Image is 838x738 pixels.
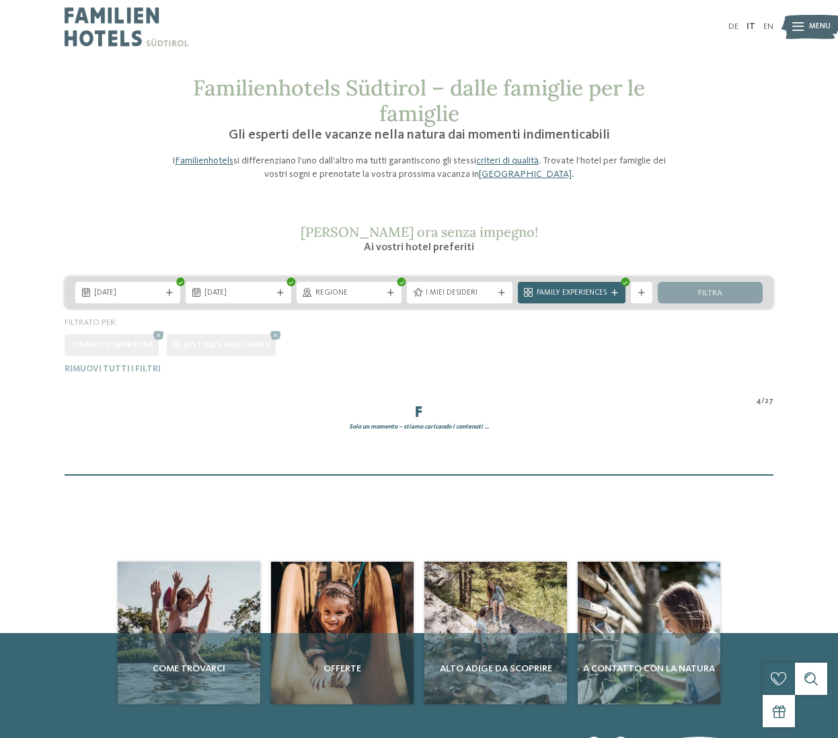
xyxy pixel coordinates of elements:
img: Cercate un hotel per famiglie? Qui troverete solo i migliori! [271,562,414,704]
span: / [761,396,765,407]
span: I miei desideri [426,288,493,299]
img: Cercate un hotel per famiglie? Qui troverete solo i migliori! [424,562,567,704]
span: A contatto con la natura [583,662,715,675]
span: Family Experiences [537,288,607,299]
span: Familienhotels Südtirol – dalle famiglie per le famiglie [193,74,645,127]
span: 4 [756,396,761,407]
a: EN [763,22,773,31]
span: [DATE] [204,288,272,299]
span: Ai vostri hotel preferiti [364,242,474,253]
img: Cercate un hotel per famiglie? Qui troverete solo i migliori! [118,562,260,704]
img: Cercate un hotel per famiglie? Qui troverete solo i migliori! [578,562,720,704]
p: I si differenziano l’uno dall’altro ma tutti garantiscono gli stessi . Trovate l’hotel per famigl... [163,154,675,181]
a: Familienhotels [175,156,233,165]
a: [GEOGRAPHIC_DATA] [479,170,572,179]
a: Cercate un hotel per famiglie? Qui troverete solo i migliori! Offerte [271,562,414,704]
a: Cercate un hotel per famiglie? Qui troverete solo i migliori! A contatto con la natura [578,562,720,704]
a: DE [728,22,738,31]
span: 27 [765,396,773,407]
div: Solo un momento – stiamo caricando i contenuti … [59,422,779,431]
a: Cercate un hotel per famiglie? Qui troverete solo i migliori! Come trovarci [118,562,260,704]
span: [PERSON_NAME] ora senza impegno! [301,223,538,240]
a: IT [747,22,755,31]
span: Menu [809,22,831,32]
span: [DATE] [94,288,161,299]
a: Cercate un hotel per famiglie? Qui troverete solo i migliori! Alto Adige da scoprire [424,562,567,704]
span: Regione [315,288,383,299]
span: Offerte [276,662,408,675]
a: criteri di qualità [476,156,539,165]
span: Gli esperti delle vacanze nella natura dai momenti indimenticabili [229,128,610,142]
span: Come trovarci [123,662,255,675]
span: Alto Adige da scoprire [430,662,562,675]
